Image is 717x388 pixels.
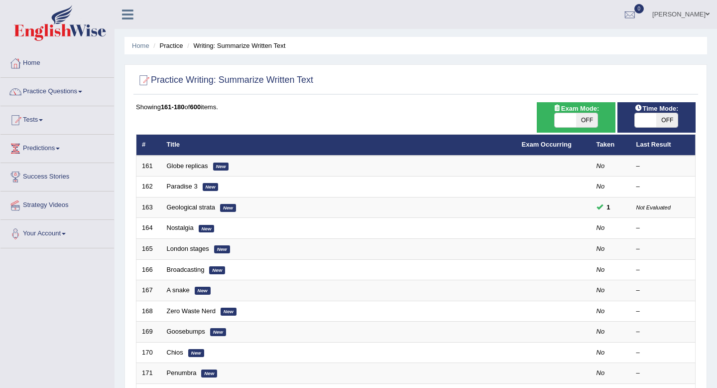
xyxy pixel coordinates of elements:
em: New [188,349,204,357]
a: Tests [0,106,114,131]
em: New [209,266,225,274]
div: – [636,348,690,358]
td: 161 [136,156,161,177]
td: 166 [136,259,161,280]
em: No [597,286,605,294]
div: Show exams occurring in exams [537,102,615,133]
a: A snake [167,286,190,294]
em: No [597,328,605,335]
a: Zero Waste Nerd [167,307,216,315]
em: New [195,287,211,295]
div: Showing of items. [136,102,696,112]
div: – [636,223,690,233]
em: New [203,183,219,191]
div: – [636,327,690,337]
em: New [221,308,237,316]
em: New [220,204,236,212]
em: No [597,162,605,170]
th: Title [161,135,516,156]
li: Writing: Summarize Written Text [185,41,285,50]
th: Last Result [631,135,696,156]
div: – [636,307,690,316]
td: 163 [136,197,161,218]
a: Predictions [0,135,114,160]
a: Strategy Videos [0,192,114,216]
b: 161-180 [161,103,185,111]
a: Paradise 3 [167,183,198,190]
a: Nostalgia [167,224,194,231]
div: – [636,369,690,378]
a: Goosebumps [167,328,205,335]
li: Practice [151,41,183,50]
a: Geological strata [167,203,216,211]
td: 165 [136,239,161,260]
div: – [636,286,690,295]
a: Chios [167,349,183,356]
td: 168 [136,301,161,322]
a: Your Account [0,220,114,245]
b: 600 [190,103,201,111]
em: No [597,224,605,231]
td: 171 [136,363,161,384]
em: New [199,225,215,233]
em: No [597,349,605,356]
em: New [214,245,230,253]
em: No [597,183,605,190]
small: Not Evaluated [636,204,671,210]
a: Penumbra [167,369,197,377]
td: 164 [136,218,161,239]
h2: Practice Writing: Summarize Written Text [136,73,313,88]
span: You can still take this question [603,202,614,212]
span: 0 [634,4,644,13]
a: Globe replicas [167,162,208,170]
em: New [213,163,229,171]
a: London stages [167,245,209,252]
th: # [136,135,161,156]
td: 169 [136,322,161,343]
em: New [210,328,226,336]
span: OFF [656,113,678,127]
a: Home [132,42,149,49]
a: Broadcasting [167,266,205,273]
a: Home [0,49,114,74]
em: No [597,307,605,315]
em: No [597,245,605,252]
a: Exam Occurring [522,141,572,148]
div: – [636,182,690,192]
td: 162 [136,177,161,197]
em: No [597,369,605,377]
span: Time Mode: [630,103,682,114]
span: Exam Mode: [549,103,603,114]
td: 170 [136,342,161,363]
th: Taken [591,135,631,156]
div: – [636,162,690,171]
td: 167 [136,280,161,301]
em: No [597,266,605,273]
div: – [636,244,690,254]
a: Success Stories [0,163,114,188]
a: Practice Questions [0,78,114,103]
em: New [201,370,217,378]
span: OFF [576,113,597,127]
div: – [636,265,690,275]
